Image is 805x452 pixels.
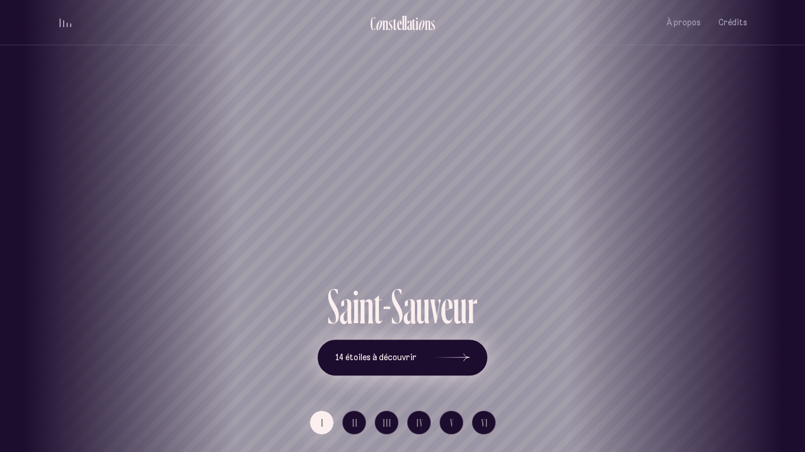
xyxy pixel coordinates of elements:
[328,282,339,331] div: S
[393,14,397,33] div: t
[335,353,417,363] span: 14 étoiles à découvrir
[417,418,424,428] span: IV
[441,282,453,331] div: e
[375,14,382,33] div: o
[667,18,701,28] span: À propos
[407,411,431,434] button: IV
[383,418,392,428] span: III
[415,14,418,33] div: i
[404,14,407,33] div: l
[388,14,393,33] div: s
[402,14,404,33] div: l
[310,411,334,434] button: I
[418,14,425,33] div: o
[481,418,489,428] span: VI
[450,418,454,428] span: V
[407,14,412,33] div: a
[467,282,477,331] div: r
[339,282,352,331] div: a
[430,282,441,331] div: v
[667,9,701,36] button: À propos
[431,14,436,33] div: s
[718,9,747,36] button: Crédits
[416,282,430,331] div: u
[425,14,431,33] div: n
[375,411,398,434] button: III
[403,282,416,331] div: a
[342,411,366,434] button: II
[382,282,391,331] div: -
[453,282,467,331] div: u
[58,16,73,29] button: volume audio
[382,14,388,33] div: n
[397,14,402,33] div: e
[370,14,375,33] div: C
[391,282,403,331] div: S
[359,282,374,331] div: n
[472,411,496,434] button: VI
[352,282,359,331] div: i
[412,14,415,33] div: t
[374,282,382,331] div: t
[321,418,324,428] span: I
[318,340,487,376] button: 14 étoiles à découvrir
[352,418,358,428] span: II
[718,18,747,28] span: Crédits
[440,411,463,434] button: V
